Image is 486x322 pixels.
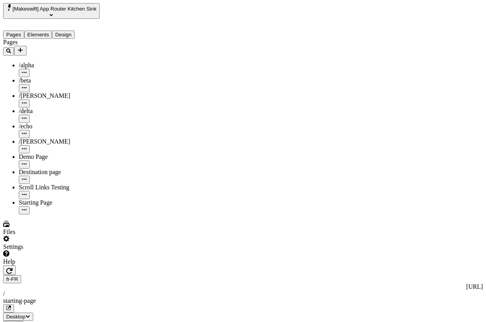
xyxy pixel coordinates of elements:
div: Destination page [19,169,111,176]
div: Help [3,258,111,265]
div: / [3,290,483,297]
div: /[PERSON_NAME] [19,138,111,145]
div: Starting Page [19,199,111,206]
button: Pages [3,31,24,39]
div: starting-page [3,297,483,304]
button: Open locale picker [3,275,21,283]
span: Desktop [6,314,25,320]
button: Desktop [3,313,33,321]
div: /[PERSON_NAME] [19,92,111,99]
span: [Makeswift] App Router Kitchen Sink [13,6,97,12]
button: Add new [14,46,27,56]
div: Scroll Links Testing [19,184,111,191]
div: Settings [3,243,111,250]
button: Design [52,31,75,39]
div: /alpha [19,62,111,69]
span: fr-FR [6,276,18,282]
button: Elements [24,31,52,39]
div: /delta [19,108,111,115]
div: Files [3,228,111,236]
div: Demo Page [19,153,111,160]
div: Pages [3,39,111,46]
div: /beta [19,77,111,84]
button: Select site [3,3,100,19]
div: [URL] [3,283,483,290]
div: /echo [19,123,111,130]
